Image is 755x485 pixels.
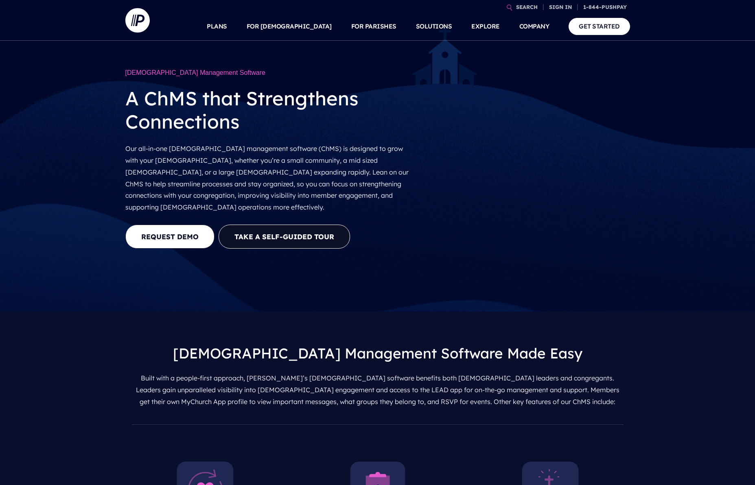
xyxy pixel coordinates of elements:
p: Our all-in-one [DEMOGRAPHIC_DATA] management software (ChMS) is designed to grow with your [DEMOG... [125,140,414,216]
a: REQUEST DEMO [125,225,214,249]
button: Take a Self-guided Tour [219,225,350,249]
a: SOLUTIONS [416,12,452,41]
a: COMPANY [519,12,549,41]
h1: [DEMOGRAPHIC_DATA] Management Software [125,65,414,81]
a: PLANS [207,12,227,41]
a: FOR [DEMOGRAPHIC_DATA] [247,12,332,41]
a: EXPLORE [471,12,500,41]
h3: [DEMOGRAPHIC_DATA] Management Software Made Easy [132,338,624,369]
h2: A ChMS that Strengthens Connections [125,81,414,140]
p: Built with a people-first approach, [PERSON_NAME]’s [DEMOGRAPHIC_DATA] software benefits both [DE... [132,369,624,411]
a: FOR PARISHES [351,12,396,41]
a: GET STARTED [569,18,630,35]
